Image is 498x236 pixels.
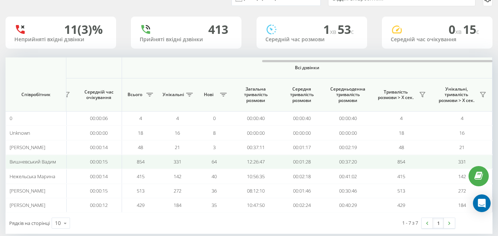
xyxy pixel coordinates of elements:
div: 1 - 7 з 7 [402,219,418,226]
td: 00:30:46 [325,184,371,198]
td: 12:26:47 [233,155,279,169]
td: 00:40:29 [325,198,371,212]
span: Унікальні, тривалість розмови > Х сек. [435,86,477,103]
span: Вишневський Вадим [10,158,56,165]
span: [PERSON_NAME] [10,144,45,151]
span: Середньоденна тривалість розмови [330,86,365,103]
td: 00:02:19 [325,140,371,155]
td: 00:00:15 [76,184,122,198]
td: 00:00:00 [76,126,122,140]
td: 00:01:28 [279,155,325,169]
span: [PERSON_NAME] [10,187,45,194]
span: 272 [174,187,181,194]
div: Середній час очікування [391,36,484,43]
span: 3 [213,144,216,151]
span: 854 [137,158,144,165]
span: [PERSON_NAME] [10,202,45,208]
span: Нові [199,92,218,98]
span: 16 [459,130,464,136]
span: 48 [138,144,143,151]
span: Тривалість розмови > Х сек. [375,89,417,101]
span: 4 [176,115,179,121]
span: 35 [212,202,217,208]
span: 0 [449,21,463,37]
span: 40 [212,173,217,180]
span: 142 [174,173,181,180]
td: 00:00:14 [76,140,122,155]
span: Рядків на сторінці [9,220,50,226]
span: Середній час очікування [81,89,116,101]
td: 00:00:12 [76,198,122,212]
td: 00:01:46 [279,184,325,198]
div: Open Intercom Messenger [473,194,491,212]
div: Прийняті вхідні дзвінки [140,36,233,43]
td: 00:00:00 [233,126,279,140]
span: 4 [461,115,463,121]
span: 18 [399,130,404,136]
span: Всього [126,92,144,98]
td: 00:02:24 [279,198,325,212]
span: 4 [139,115,142,121]
span: 1 [323,21,338,37]
td: 00:00:40 [279,111,325,126]
span: 16 [175,130,180,136]
span: Середня тривалість розмови [284,86,319,103]
span: 415 [397,173,405,180]
span: Співробітник [12,92,60,98]
td: 10:56:35 [233,169,279,183]
span: 4 [400,115,403,121]
span: 0 [10,115,12,121]
span: 272 [458,187,466,194]
td: 00:00:40 [233,111,279,126]
span: 415 [137,173,144,180]
span: 8 [213,130,216,136]
span: Унікальні [163,92,184,98]
span: 142 [458,173,466,180]
span: хв [455,28,463,36]
span: Всі дзвінки [144,65,470,71]
span: 854 [397,158,405,165]
td: 00:00:00 [325,126,371,140]
span: 184 [174,202,181,208]
span: 64 [212,158,217,165]
td: 00:37:20 [325,155,371,169]
div: 11 (3)% [64,22,103,36]
div: 413 [208,22,228,36]
span: 331 [458,158,466,165]
span: Unknown [10,130,30,136]
span: хв [330,28,338,36]
span: 48 [399,144,404,151]
span: 36 [212,187,217,194]
span: 429 [137,202,144,208]
td: 00:00:40 [325,111,371,126]
div: 10 [55,219,61,227]
span: 15 [463,21,479,37]
td: 08:12:10 [233,184,279,198]
td: 00:37:11 [233,140,279,155]
td: 10:47:50 [233,198,279,212]
td: 00:41:02 [325,169,371,183]
span: 513 [397,187,405,194]
span: 429 [397,202,405,208]
td: 00:01:17 [279,140,325,155]
span: c [476,28,479,36]
td: 00:00:06 [76,111,122,126]
span: 18 [138,130,143,136]
span: 513 [137,187,144,194]
span: 53 [338,21,354,37]
td: 00:00:14 [76,169,122,183]
span: Загальна тривалість розмови [238,86,273,103]
span: 184 [458,202,466,208]
td: 00:02:18 [279,169,325,183]
span: 21 [175,144,180,151]
span: 21 [459,144,464,151]
span: 331 [174,158,181,165]
span: Нежельська Марина [10,173,55,180]
a: 1 [433,218,444,228]
td: 00:00:15 [76,155,122,169]
span: c [351,28,354,36]
div: Неприйняті вхідні дзвінки [14,36,107,43]
td: 00:00:00 [279,126,325,140]
span: 0 [213,115,216,121]
div: Середній час розмови [265,36,358,43]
